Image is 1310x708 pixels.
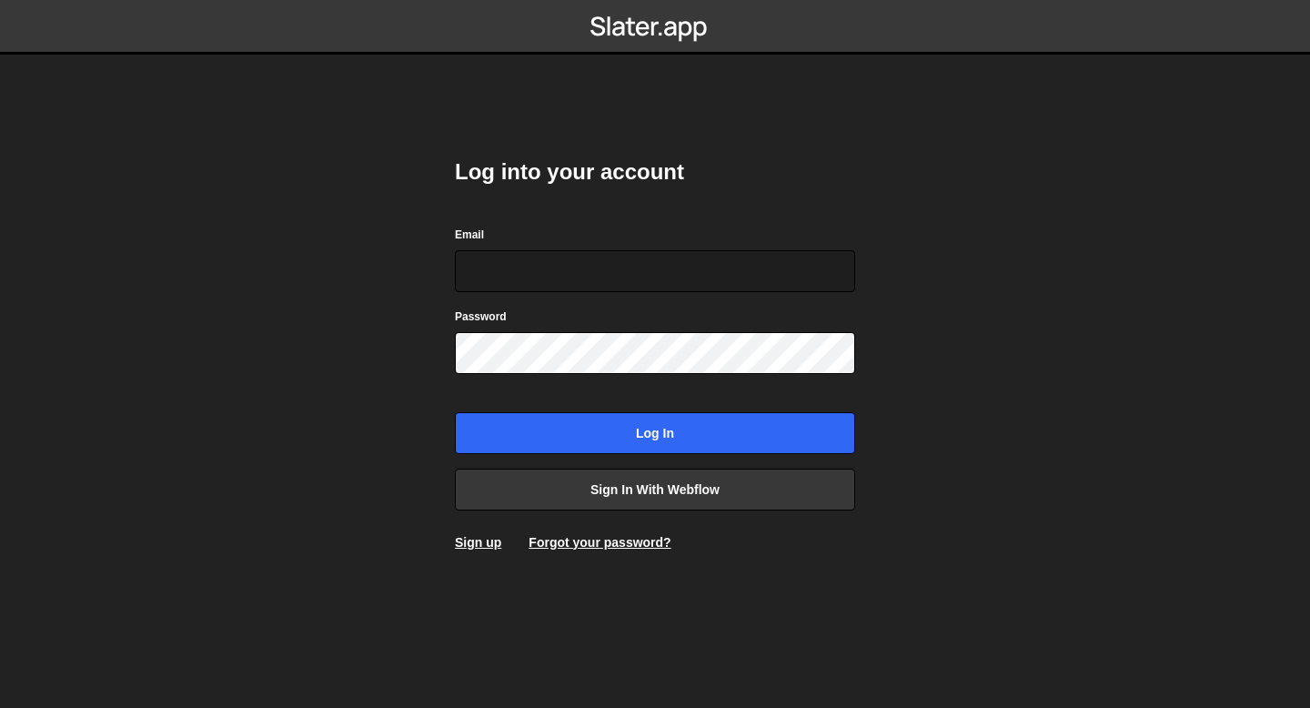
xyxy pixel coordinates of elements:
a: Sign in with Webflow [455,469,855,511]
h2: Log into your account [455,157,855,187]
label: Password [455,308,507,326]
a: Sign up [455,535,501,550]
label: Email [455,226,484,244]
a: Forgot your password? [529,535,670,550]
input: Log in [455,412,855,454]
